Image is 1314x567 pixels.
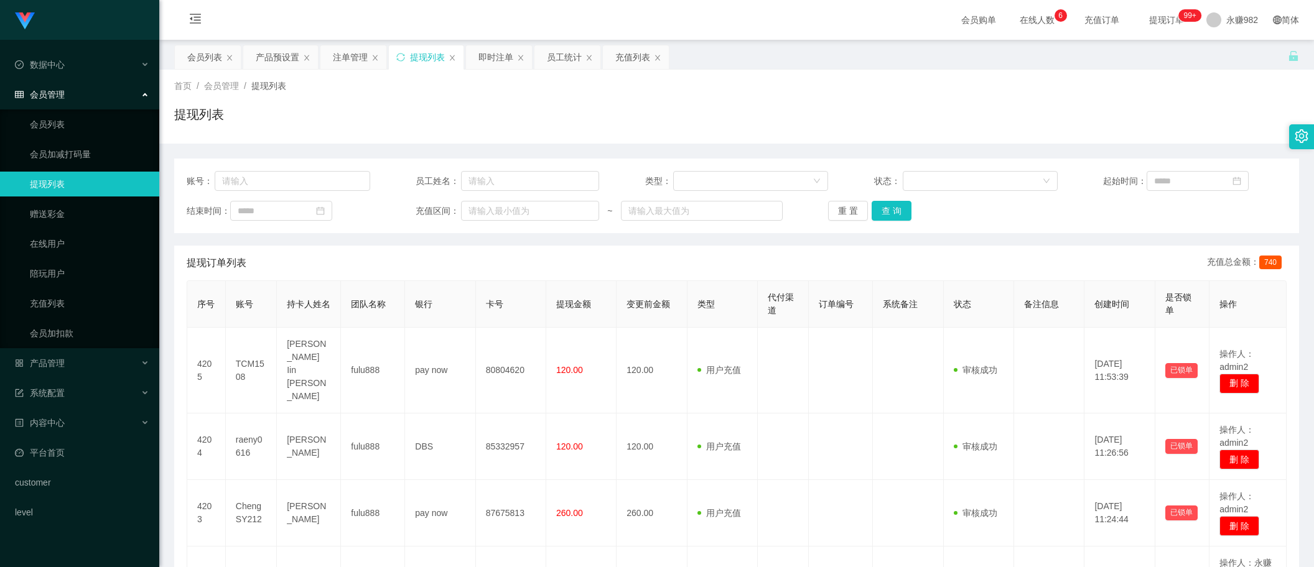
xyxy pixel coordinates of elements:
span: 系统备注 [883,299,918,309]
span: 用户充值 [697,441,741,451]
a: 在线用户 [30,231,149,256]
button: 已锁单 [1165,505,1198,520]
a: 充值列表 [30,291,149,316]
td: [DATE] 11:26:56 [1084,413,1155,480]
span: 120.00 [556,365,583,375]
td: [DATE] 11:53:39 [1084,328,1155,413]
span: 订单编号 [819,299,854,309]
button: 已锁单 [1165,439,1198,454]
i: 图标: close [449,54,456,62]
button: 删 除 [1219,374,1259,394]
span: 产品管理 [15,358,65,368]
span: 状态： [874,175,903,188]
span: 提现订单列表 [187,256,246,270]
span: 代付渠道 [768,292,794,315]
span: 提现列表 [251,81,286,91]
span: 操作人：admin2 [1219,491,1254,514]
td: pay now [405,328,475,413]
span: 备注信息 [1024,299,1059,309]
td: fulu888 [341,413,405,480]
i: 图标: close [226,54,233,62]
span: 充值区间： [416,205,461,218]
a: 图标: dashboard平台首页 [15,440,149,465]
td: DBS [405,413,475,480]
td: 260.00 [617,480,687,546]
span: 员工姓名： [416,175,461,188]
a: 会员列表 [30,112,149,137]
span: 结束时间： [187,205,230,218]
td: pay now [405,480,475,546]
span: 120.00 [556,441,583,451]
input: 请输入 [215,171,370,191]
span: 用户充值 [697,365,741,375]
i: 图标: calendar [1232,177,1241,185]
i: 图标: down [813,177,821,186]
span: 团队名称 [351,299,386,309]
a: 会员加扣款 [30,321,149,346]
i: 图标: form [15,389,24,397]
div: 产品预设置 [256,45,299,69]
input: 请输入最小值为 [461,201,599,221]
div: 员工统计 [547,45,582,69]
td: 4204 [187,413,226,480]
td: fulu888 [341,328,405,413]
div: 会员列表 [187,45,222,69]
a: level [15,500,149,525]
td: 85332957 [476,413,546,480]
span: 数据中心 [15,60,65,70]
span: 银行 [415,299,432,309]
i: 图标: close [517,54,524,62]
i: 图标: down [1043,177,1050,186]
i: 图标: profile [15,418,24,427]
a: 陪玩用户 [30,261,149,286]
input: 请输入最大值为 [621,201,783,221]
span: 在线人数 [1013,16,1061,24]
i: 图标: table [15,90,24,99]
span: 提现金额 [556,299,591,309]
td: 87675813 [476,480,546,546]
button: 重 置 [828,201,868,221]
span: 用户充值 [697,508,741,518]
span: 审核成功 [954,508,997,518]
span: 740 [1259,256,1282,269]
span: 持卡人姓名 [287,299,330,309]
i: 图标: close [585,54,593,62]
div: 即时注单 [478,45,513,69]
td: TCM1508 [226,328,277,413]
td: ChengSY212 [226,480,277,546]
span: 类型 [697,299,715,309]
span: 操作人：admin2 [1219,349,1254,372]
span: 起始时间： [1103,175,1147,188]
div: 注单管理 [333,45,368,69]
div: 提现列表 [410,45,445,69]
span: 账号 [236,299,253,309]
span: 是否锁单 [1165,292,1191,315]
sup: 266 [1178,9,1201,22]
td: [PERSON_NAME] [277,480,341,546]
h1: 提现列表 [174,105,224,124]
input: 请输入 [461,171,599,191]
span: 内容中心 [15,418,65,428]
div: 充值总金额： [1207,256,1287,270]
span: 审核成功 [954,365,997,375]
span: 卡号 [486,299,503,309]
span: 创建时间 [1094,299,1129,309]
a: customer [15,470,149,495]
td: 80804620 [476,328,546,413]
span: 序号 [197,299,215,309]
button: 已锁单 [1165,363,1198,378]
button: 查 询 [872,201,911,221]
div: 充值列表 [615,45,650,69]
span: 审核成功 [954,441,997,451]
span: 提现订单 [1143,16,1190,24]
span: 充值订单 [1078,16,1125,24]
img: logo.9652507e.png [15,12,35,30]
span: 状态 [954,299,971,309]
span: 会员管理 [15,90,65,99]
i: 图标: sync [396,53,405,62]
span: 会员管理 [204,81,239,91]
td: [PERSON_NAME] [277,413,341,480]
a: 赠送彩金 [30,201,149,226]
span: ~ [599,205,621,218]
span: 操作 [1219,299,1237,309]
